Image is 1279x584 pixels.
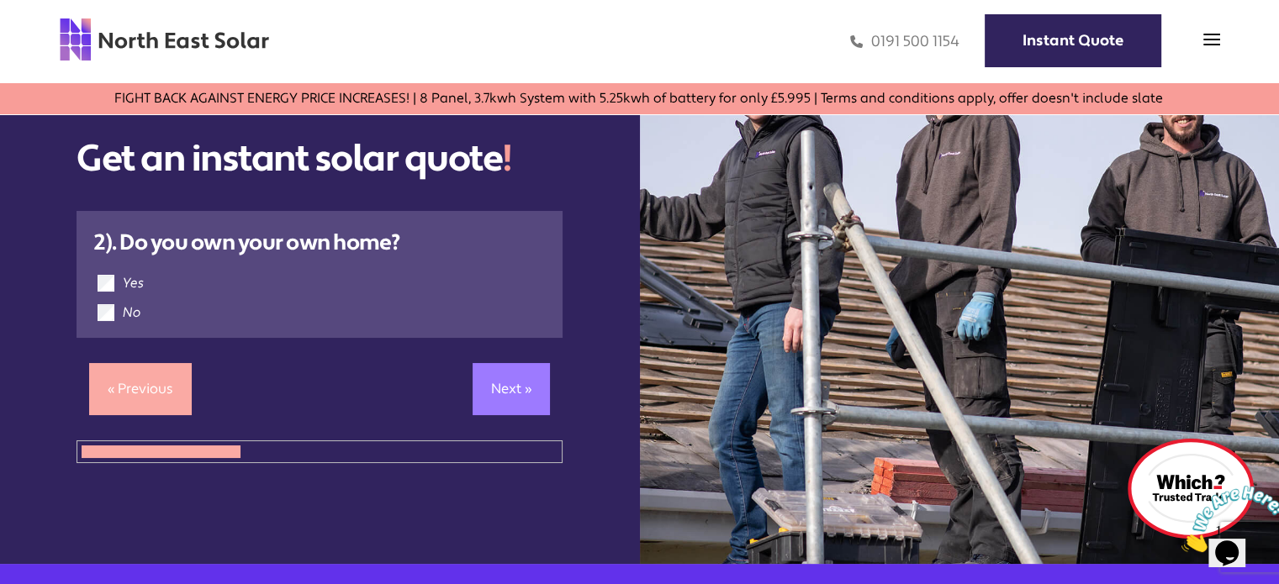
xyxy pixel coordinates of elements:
strong: 2). Do you own your own home? [93,229,399,257]
img: Chat attention grabber [7,7,111,73]
img: phone icon [850,32,863,51]
img: which logo [1128,439,1254,539]
label: No [123,304,141,321]
a: « Previous [89,363,192,415]
span: 1 [7,7,13,21]
a: 0191 500 1154 [850,32,959,51]
h1: Get an instant solar quote [77,137,563,182]
img: menu icon [1203,31,1220,48]
label: Yes [123,275,144,292]
a: Next » [473,363,550,415]
img: north east solar logo [59,17,270,62]
iframe: chat widget [1175,479,1279,559]
a: Instant Quote [985,14,1161,67]
span: ! [502,135,511,182]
